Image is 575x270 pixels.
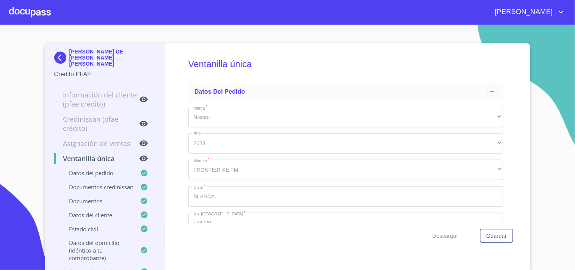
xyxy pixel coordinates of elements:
[54,183,141,191] p: Documentos CrediNissan
[188,133,503,154] div: 2023
[54,154,139,163] p: Ventanilla única
[194,88,245,95] span: Datos del pedido
[54,115,139,133] p: Credinissan (PFAE crédito)
[489,6,566,18] button: account of current user
[54,169,141,177] p: Datos del pedido
[432,231,458,241] span: Descargar
[54,49,156,70] div: [PERSON_NAME] DE [PERSON_NAME] [PERSON_NAME]
[188,107,503,127] div: Nissan
[54,90,139,108] p: Información del cliente (PFAE crédito)
[429,229,461,243] button: Descargar
[480,229,513,243] button: Guardar
[54,239,141,262] p: Datos del domicilio (idéntico a tu comprobante)
[69,49,156,67] p: [PERSON_NAME] DE [PERSON_NAME] [PERSON_NAME]
[489,6,557,18] span: [PERSON_NAME]
[486,231,507,241] span: Guardar
[54,139,139,148] p: Asignación de Ventas
[188,49,503,80] h5: Ventanilla única
[54,70,156,79] p: Crédito PFAE
[54,52,69,64] img: Docupass spot blue
[188,160,503,180] div: FRONTIER XE TM
[54,225,141,233] p: Estado civil
[54,211,141,219] p: Datos del cliente
[188,83,503,101] div: Datos del pedido
[54,197,141,205] p: Documentos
